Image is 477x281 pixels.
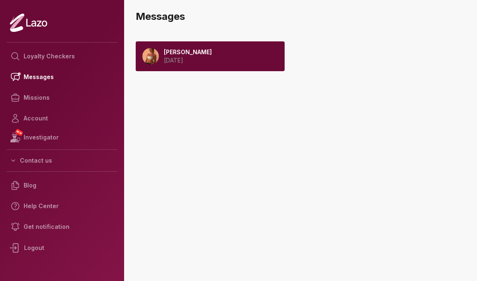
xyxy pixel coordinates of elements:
[142,48,159,65] img: 5dd41377-3645-4864-a336-8eda7bc24f8f
[164,56,212,65] p: [DATE]
[7,129,117,146] a: NEWInvestigator
[7,108,117,129] a: Account
[7,175,117,196] a: Blog
[7,237,117,259] div: Logout
[7,216,117,237] a: Get notification
[7,46,117,67] a: Loyalty Checkers
[7,87,117,108] a: Missions
[7,153,117,168] button: Contact us
[14,128,24,137] span: NEW
[136,10,470,23] h3: Messages
[7,196,117,216] a: Help Center
[7,67,117,87] a: Messages
[164,48,212,56] p: [PERSON_NAME]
